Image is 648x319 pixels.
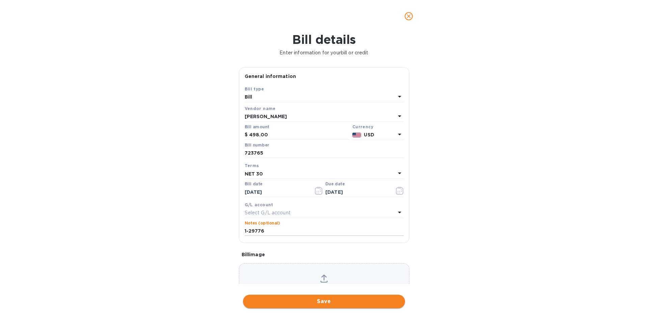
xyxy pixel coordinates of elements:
[245,74,296,79] b: General information
[325,182,345,186] label: Due date
[245,114,287,119] b: [PERSON_NAME]
[245,209,291,216] p: Select G/L account
[401,8,417,24] button: close
[245,171,263,177] b: NET 30
[245,86,264,91] b: Bill type
[364,132,374,137] b: USD
[245,226,404,236] input: Enter notes
[245,143,269,147] label: Bill number
[245,106,276,111] b: Vendor name
[248,297,400,305] span: Save
[325,187,389,197] input: Due date
[352,133,361,137] img: USD
[245,94,252,100] b: Bill
[352,124,373,129] b: Currency
[245,125,269,129] label: Bill amount
[245,202,273,207] b: G/L account
[245,187,308,197] input: Select date
[243,295,405,308] button: Save
[245,182,263,186] label: Bill date
[5,49,643,56] p: Enter information for your bill or credit
[5,32,643,47] h1: Bill details
[245,130,249,140] div: $
[245,221,280,225] label: Notes (optional)
[249,130,350,140] input: $ Enter bill amount
[242,251,407,258] p: Bill image
[245,163,259,168] b: Terms
[245,148,404,158] input: Enter bill number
